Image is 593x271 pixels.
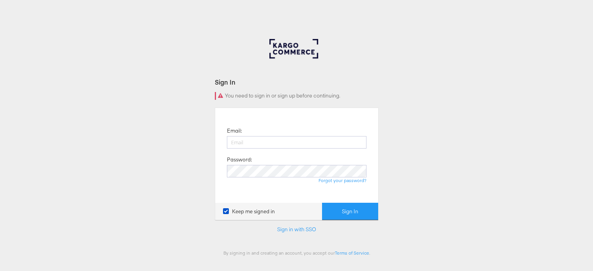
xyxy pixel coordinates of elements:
label: Password: [227,156,252,163]
input: Email [227,136,366,149]
div: Sign In [215,78,379,87]
label: Keep me signed in [223,208,275,215]
button: Sign In [322,203,378,220]
label: Email: [227,127,242,135]
div: By signing in and creating an account, you accept our . [215,250,379,256]
a: Forgot your password? [319,177,366,183]
a: Sign in with SSO [277,226,316,233]
div: You need to sign in or sign up before continuing. [215,92,379,100]
a: Terms of Service [335,250,369,256]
